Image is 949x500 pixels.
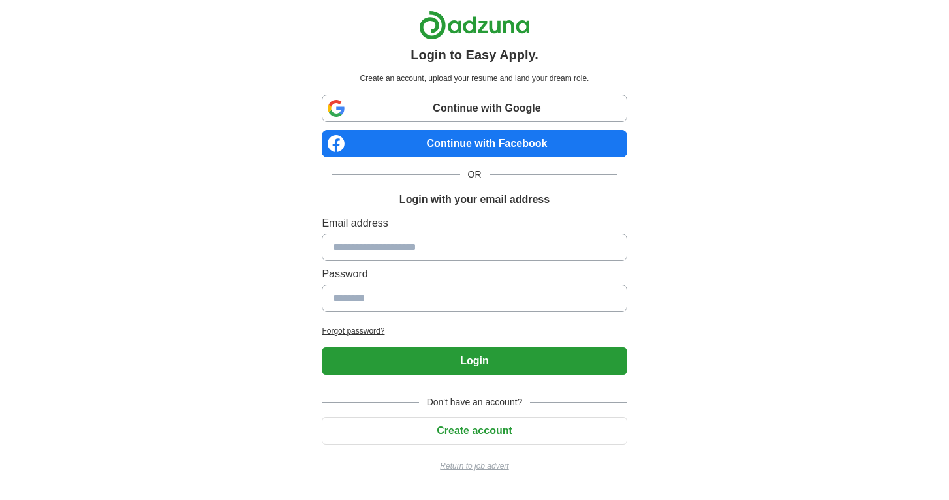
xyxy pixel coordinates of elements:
a: Continue with Google [322,95,627,122]
img: Adzuna logo [419,10,530,40]
label: Password [322,266,627,282]
h1: Login to Easy Apply. [411,45,538,65]
h1: Login with your email address [399,192,550,208]
p: Create an account, upload your resume and land your dream role. [324,72,624,84]
span: Don't have an account? [419,396,531,409]
a: Continue with Facebook [322,130,627,157]
label: Email address [322,215,627,231]
a: Forgot password? [322,325,627,337]
button: Login [322,347,627,375]
button: Create account [322,417,627,445]
a: Create account [322,425,627,436]
span: OR [460,168,490,181]
a: Return to job advert [322,460,627,472]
